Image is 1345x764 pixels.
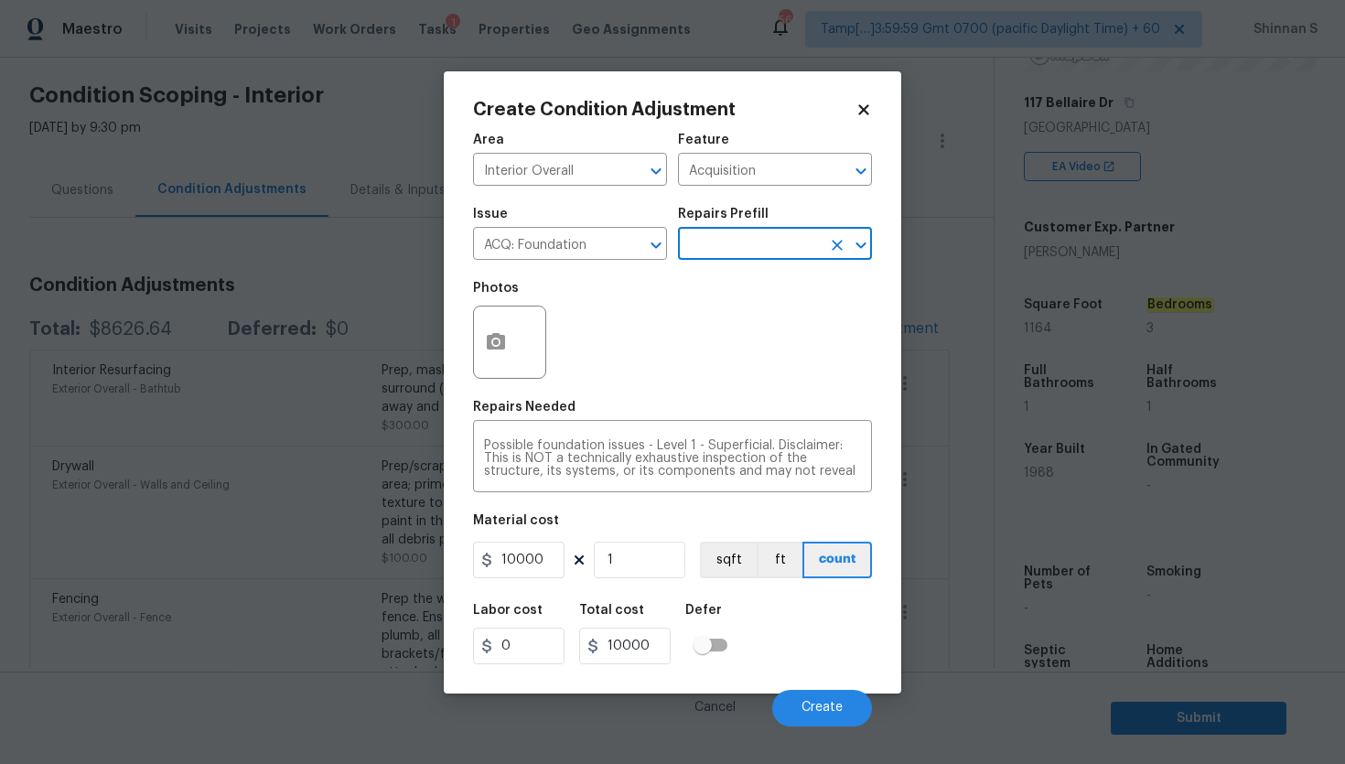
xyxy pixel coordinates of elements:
h5: Material cost [473,514,559,527]
span: Cancel [694,701,736,715]
button: Open [848,158,874,184]
button: Cancel [665,690,765,726]
h5: Total cost [579,604,644,617]
h5: Issue [473,208,508,221]
h5: Defer [685,604,722,617]
h5: Repairs Needed [473,401,576,414]
h2: Create Condition Adjustment [473,101,855,119]
textarea: Possible foundation issues - Level 1 - Superficial. Disclaimer: This is NOT a technically exhaust... [484,439,861,478]
button: Clear [824,232,850,258]
span: Create [802,701,843,715]
button: Open [643,232,669,258]
button: Create [772,690,872,726]
h5: Labor cost [473,604,543,617]
h5: Feature [678,134,729,146]
button: Open [848,232,874,258]
h5: Repairs Prefill [678,208,769,221]
h5: Area [473,134,504,146]
button: Open [643,158,669,184]
button: count [802,542,872,578]
button: sqft [700,542,757,578]
h5: Photos [473,282,519,295]
button: ft [757,542,802,578]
